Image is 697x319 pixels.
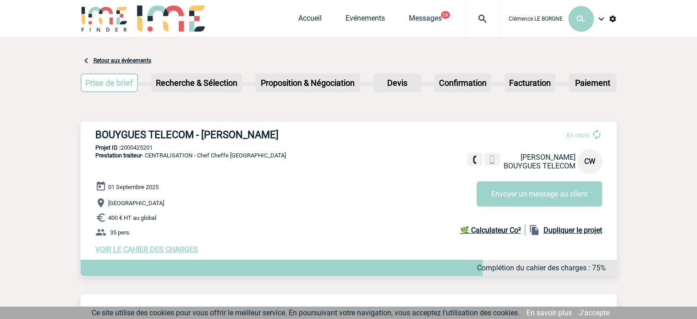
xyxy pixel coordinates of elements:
[95,129,370,140] h3: BOUYGUES TELECOM - [PERSON_NAME]
[108,200,164,207] span: [GEOGRAPHIC_DATA]
[95,152,142,159] span: Prestation traiteur
[298,14,322,27] a: Accueil
[584,157,595,166] span: CW
[488,156,496,164] img: portable.png
[477,181,602,207] button: Envoyer un message au client
[567,132,589,139] span: En cours
[374,74,420,91] p: Devis
[527,308,572,317] a: En savoir plus
[92,308,520,317] span: Ce site utilise des cookies pour vous offrir le meilleur service. En poursuivant votre navigation...
[521,153,576,162] span: [PERSON_NAME]
[460,224,525,235] a: 🌿 Calculateur Co²
[543,226,602,235] b: Dupliquer le projet
[256,74,359,91] p: Proposition & Négociation
[95,152,286,159] span: - CENTRALISATION - Chef Cheffe [GEOGRAPHIC_DATA]
[409,14,442,27] a: Messages
[435,74,490,91] p: Confirmation
[110,229,131,236] span: 35 pers.
[81,144,617,151] p: 2000425201
[504,162,576,170] span: BOUYGUES TELECOM
[441,11,450,19] button: 29
[346,14,385,27] a: Evénements
[570,74,615,91] p: Paiement
[460,226,521,235] b: 🌿 Calculateur Co²
[579,308,609,317] a: J'accepte
[95,144,121,151] b: Projet ID :
[95,245,198,254] a: VOIR LE CAHIER DES CHARGES
[576,14,585,23] span: CL
[152,74,241,91] p: Recherche & Sélection
[108,184,159,190] span: 01 Septembre 2025
[93,57,151,64] a: Retour aux événements
[108,214,156,221] span: 400 € HT au global
[529,224,540,235] img: file_copy-black-24dp.png
[509,16,563,22] span: Clémence LE BORGNE
[82,74,137,91] p: Prise de brief
[471,156,479,164] img: fixe.png
[81,6,128,32] img: IME-Finder
[505,74,554,91] p: Facturation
